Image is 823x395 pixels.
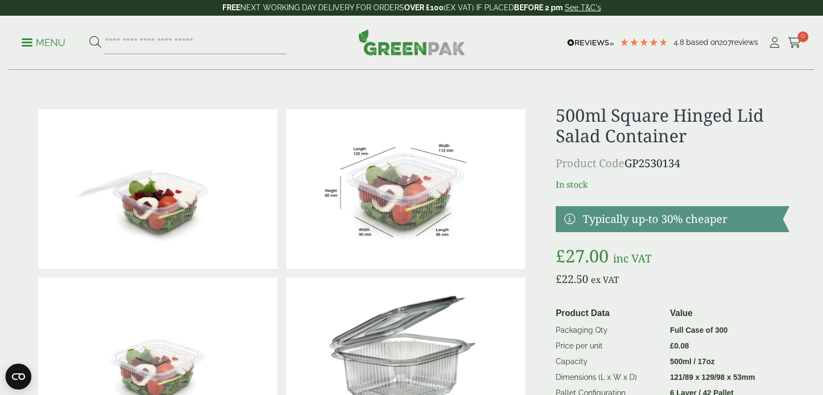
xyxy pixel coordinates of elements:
strong: Full Case of 300 [670,326,728,334]
strong: 500ml / 17oz [670,357,715,366]
span: ex VAT [591,274,619,286]
td: Price per unit [551,338,666,354]
img: 500ml Square Hinged Salad Container Open [38,109,278,269]
div: 4.79 Stars [620,37,668,47]
button: Open CMP widget [5,364,31,390]
bdi: 22.50 [556,272,588,286]
span: £ [556,244,565,267]
img: GreenPak Supplies [358,29,465,55]
strong: BEFORE 2 pm [514,3,563,12]
strong: OVER £100 [404,3,444,12]
td: Dimensions (L x W x D) [551,370,666,385]
span: Product Code [556,156,624,170]
span: 207 [719,38,732,47]
span: reviews [732,38,758,47]
p: In stock [556,178,789,191]
bdi: 27.00 [556,244,609,267]
p: Menu [22,36,65,49]
h1: 500ml Square Hinged Lid Salad Container [556,105,789,147]
p: GP2530134 [556,155,789,172]
td: Capacity [551,354,666,370]
td: Packaging Qty [551,322,666,338]
strong: 121/89 x 129/98 x 53mm [670,373,755,381]
span: £ [670,341,674,350]
a: Menu [22,36,65,47]
img: REVIEWS.io [567,39,614,47]
th: Product Data [551,305,666,322]
i: My Account [768,37,781,48]
span: £ [556,272,562,286]
span: 4.8 [674,38,686,47]
th: Value [666,305,785,322]
strong: FREE [222,3,240,12]
span: 0 [798,31,808,42]
img: SaladBox_500 [286,109,525,269]
span: inc VAT [613,251,651,266]
a: See T&C's [565,3,601,12]
i: Cart [788,37,801,48]
bdi: 0.08 [670,341,689,350]
a: 0 [788,35,801,51]
span: Based on [686,38,719,47]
